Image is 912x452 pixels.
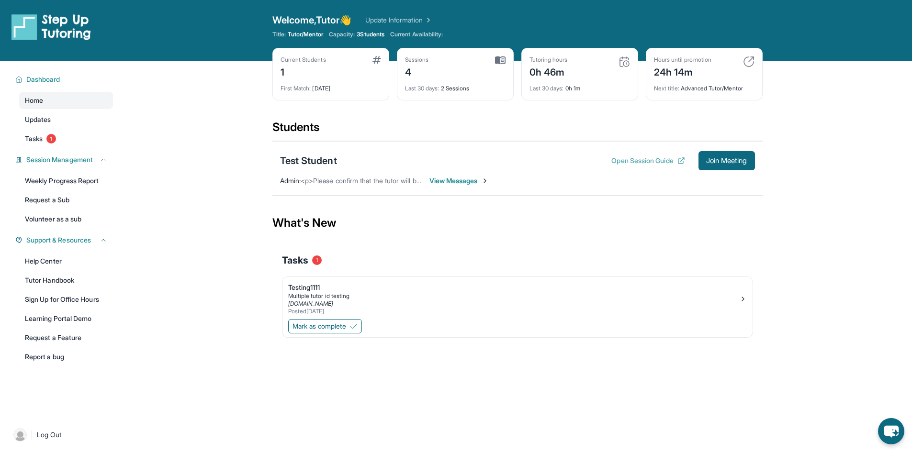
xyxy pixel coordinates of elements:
[19,310,113,327] a: Learning Portal Demo
[282,254,308,267] span: Tasks
[390,31,443,38] span: Current Availability:
[25,134,43,143] span: Tasks
[429,176,489,186] span: View Messages
[19,253,113,270] a: Help Center
[288,292,739,300] div: Multiple tutor id testing
[281,85,311,92] span: First Match :
[19,348,113,365] a: Report a bug
[698,151,755,170] button: Join Meeting
[288,283,739,292] div: Testing1111
[288,300,334,307] a: [DOMAIN_NAME]
[706,158,747,164] span: Join Meeting
[26,75,60,84] span: Dashboard
[350,322,358,330] img: Mark as complete
[423,15,432,25] img: Chevron Right
[611,156,685,165] button: Open Session Guide
[301,176,646,185] span: <p>Please confirm that the tutor will be able to attend your first assigned meeting time before j...
[272,120,763,141] div: Students
[272,202,763,244] div: What's New
[878,418,904,444] button: chat-button
[46,134,56,143] span: 1
[11,13,91,40] img: logo
[19,291,113,308] a: Sign Up for Office Hours
[365,15,432,25] a: Update Information
[654,64,711,79] div: 24h 14m
[19,210,113,228] a: Volunteer as a sub
[272,31,286,38] span: Title:
[25,115,51,124] span: Updates
[23,235,107,245] button: Support & Resources
[272,13,352,27] span: Welcome, Tutor 👋
[288,308,739,315] div: Posted [DATE]
[31,429,33,441] span: |
[10,424,113,445] a: |Log Out
[282,277,753,317] a: Testing1111Multiple tutor id testing[DOMAIN_NAME]Posted[DATE]
[19,172,113,189] a: Weekly Progress Report
[281,64,326,79] div: 1
[372,56,381,64] img: card
[495,56,506,65] img: card
[405,56,429,64] div: Sessions
[293,321,346,331] span: Mark as complete
[312,255,322,265] span: 1
[280,154,337,167] div: Test Student
[281,79,381,92] div: [DATE]
[23,75,107,84] button: Dashboard
[654,56,711,64] div: Hours until promotion
[26,235,91,245] span: Support & Resources
[19,130,113,147] a: Tasks1
[13,428,27,441] img: user-img
[19,111,113,128] a: Updates
[357,31,384,38] span: 3 Students
[405,64,429,79] div: 4
[19,92,113,109] a: Home
[25,96,43,105] span: Home
[654,85,680,92] span: Next title :
[19,272,113,289] a: Tutor Handbook
[619,56,630,67] img: card
[23,155,107,165] button: Session Management
[19,191,113,209] a: Request a Sub
[37,430,62,440] span: Log Out
[529,56,568,64] div: Tutoring hours
[743,56,754,67] img: card
[281,56,326,64] div: Current Students
[329,31,355,38] span: Capacity:
[26,155,93,165] span: Session Management
[288,31,323,38] span: Tutor/Mentor
[405,79,506,92] div: 2 Sessions
[280,176,301,185] span: Admin :
[405,85,439,92] span: Last 30 days :
[288,319,362,333] button: Mark as complete
[481,177,489,185] img: Chevron-Right
[654,79,754,92] div: Advanced Tutor/Mentor
[529,85,564,92] span: Last 30 days :
[529,64,568,79] div: 0h 46m
[19,329,113,346] a: Request a Feature
[529,79,630,92] div: 0h 1m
